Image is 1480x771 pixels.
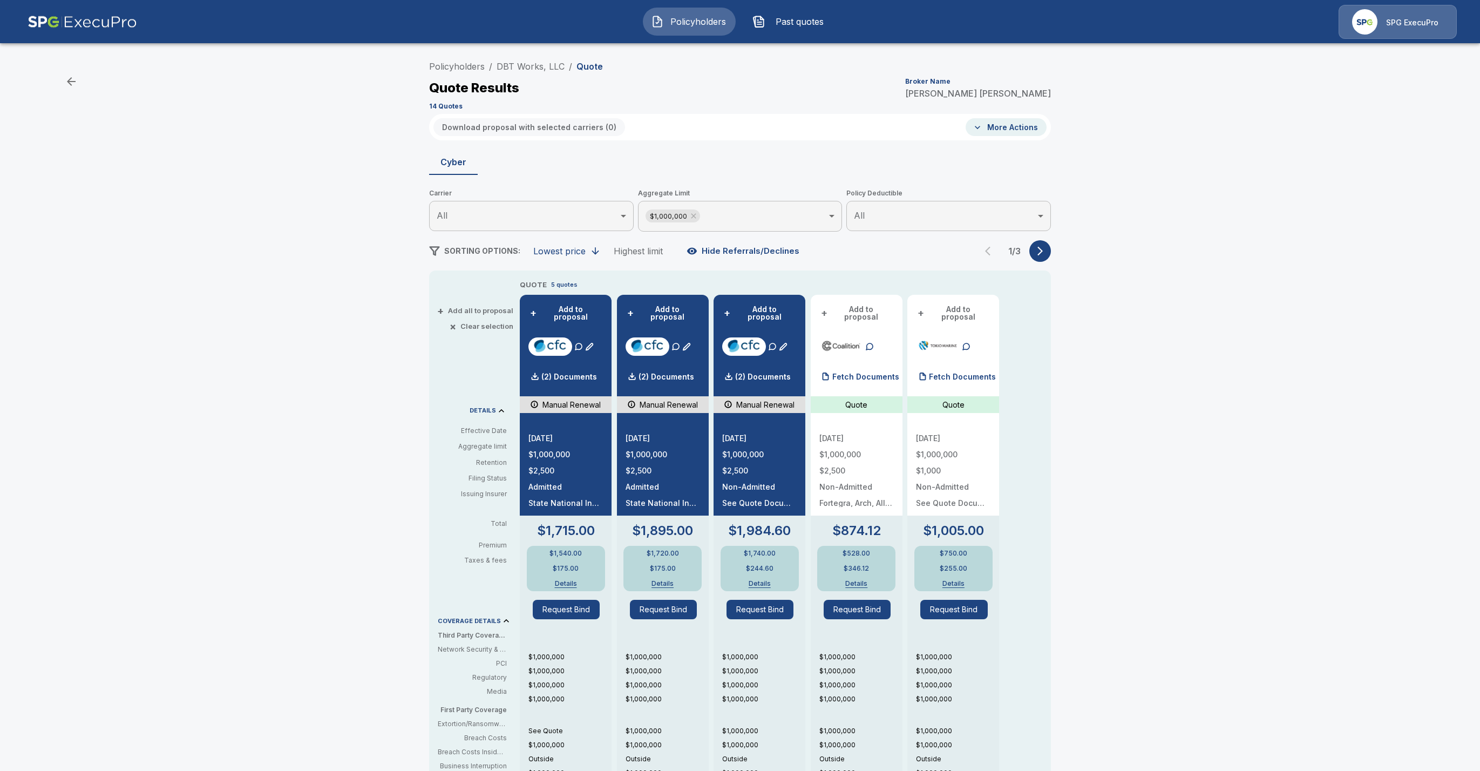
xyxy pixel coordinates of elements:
p: SPG ExecuPro [1386,17,1438,28]
button: +Add to proposal [626,303,700,323]
p: Filing Status [438,474,507,483]
p: $2,500 [819,467,894,475]
p: $346.12 [844,565,869,572]
p: $1,984.60 [728,524,791,537]
p: $1,000,000 [722,740,805,750]
p: See Quote Document [916,499,990,507]
p: $1,000,000 [916,666,999,676]
p: $874.12 [832,524,881,537]
p: $1,000 [916,467,990,475]
p: $1,000,000 [528,680,612,690]
p: Quote Results [429,82,519,94]
span: Carrier [429,188,634,199]
button: +Add to proposal [528,303,603,323]
p: $1,000,000 [626,694,709,704]
p: $1,540.00 [549,550,582,557]
p: Regulatory: In case you're fined by regulators (e.g., for breaching consumer privacy) [438,673,507,682]
span: SORTING OPTIONS: [444,246,520,255]
p: $1,005.00 [923,524,984,537]
div: Highest limit [614,246,663,256]
button: Request Bind [920,600,987,619]
p: $1,000,000 [819,451,894,458]
p: Breach Costs Inside/Outside: Will the breach costs erode the aggregate limit (inside) or are sepa... [438,747,507,757]
span: Request Bind [824,600,898,619]
p: $1,000,000 [528,694,612,704]
img: Past quotes Icon [752,15,765,28]
p: QUOTE [520,280,547,290]
p: Broker Name [905,78,951,85]
div: Lowest price [533,246,586,256]
button: Details [542,580,590,587]
p: $1,000,000 [819,726,902,736]
p: State National Insurance Company Inc. [626,499,700,507]
a: Policyholders [429,61,485,72]
p: First Party Coverage [438,705,515,715]
p: Total [438,520,515,527]
button: Request Bind [824,600,891,619]
p: Fetch Documents [929,373,996,381]
button: Hide Referrals/Declines [684,241,804,261]
img: tmhcccyber [918,337,958,354]
p: Outside [819,754,902,764]
p: Outside [722,754,805,764]
a: Agency IconSPG ExecuPro [1339,5,1457,39]
p: $1,740.00 [744,550,776,557]
p: $175.00 [650,565,676,572]
p: 5 quotes [551,280,578,289]
p: [DATE] [819,435,894,442]
p: $1,000,000 [916,740,999,750]
p: $1,000,000 [626,451,700,458]
p: Fetch Documents [832,373,899,381]
p: $1,000,000 [916,694,999,704]
li: / [569,60,572,73]
p: $1,000,000 [916,726,999,736]
p: $1,715.00 [537,524,595,537]
p: See Quote [528,726,612,736]
button: Details [639,580,687,587]
p: $1,000,000 [722,694,805,704]
span: + [821,309,827,317]
p: Manual Renewal [640,399,698,410]
p: Quote [576,62,603,71]
p: State National Insurance Company Inc. [528,499,603,507]
p: COVERAGE DETAILS [438,618,501,624]
button: +Add all to proposal [439,307,513,314]
span: Policyholders [668,15,728,28]
p: $1,000,000 [819,740,902,750]
button: Download proposal with selected carriers (0) [433,118,625,136]
p: Network Security & Privacy Liability: Third party liability costs [438,645,507,654]
p: $1,000,000 [916,451,990,458]
button: Details [929,580,977,587]
a: DBT Works, LLC [497,61,565,72]
p: Media: When your content triggers legal action against you (e.g. - libel, plagiarism) [438,687,507,696]
p: $1,000,000 [722,726,805,736]
span: Past quotes [770,15,829,28]
p: $1,000,000 [722,652,805,662]
p: Aggregate limit [438,442,507,451]
button: Details [736,580,784,587]
p: $1,000,000 [722,666,805,676]
button: Details [832,580,880,587]
p: Third Party Coverage [438,631,515,640]
p: Non-Admitted [722,483,797,491]
p: Effective Date [438,426,507,436]
p: $1,000,000 [819,680,902,690]
p: Business Interruption: Covers lost profits incurred due to not operating [438,761,507,771]
span: $1,000,000 [646,210,691,222]
p: Extortion/Ransomware: Covers damage and payments from an extortion / ransomware event [438,719,507,729]
div: $1,000,000 [646,209,700,222]
p: $1,000,000 [916,680,999,690]
button: +Add to proposal [722,303,797,323]
p: Admitted [626,483,700,491]
span: Request Bind [630,600,704,619]
p: $175.00 [553,565,579,572]
p: Fortegra, Arch, Allianz, Aspen, Vantage [819,499,894,507]
li: / [489,60,492,73]
p: [DATE] [916,435,990,442]
p: Breach Costs: Covers breach costs from an attack [438,733,507,743]
p: Non-Admitted [819,483,894,491]
p: $528.00 [843,550,870,557]
span: + [530,309,537,317]
p: Manual Renewal [542,399,601,410]
p: Manual Renewal [736,399,795,410]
